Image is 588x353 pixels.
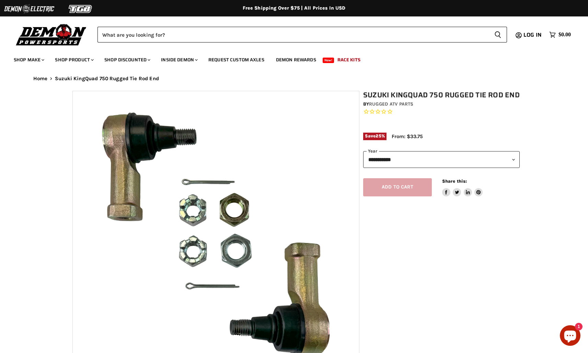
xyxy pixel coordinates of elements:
[99,53,154,67] a: Shop Discounted
[376,133,381,138] span: 25
[363,91,520,99] h1: Suzuki KingQuad 750 Rugged Tie Rod End
[332,53,366,67] a: Race Kits
[363,151,520,168] select: year
[55,2,106,15] img: TGB Logo 2
[363,100,520,108] div: by
[203,53,269,67] a: Request Custom Axles
[369,101,413,107] a: Rugged ATV Parts
[392,133,423,139] span: From: $33.75
[558,325,583,348] inbox-online-store-chat: Shopify online store chat
[523,31,542,39] span: Log in
[520,32,546,38] a: Log in
[489,27,507,42] button: Search
[9,53,48,67] a: Shop Make
[323,58,334,63] span: New!
[363,133,387,140] span: Save %
[97,27,507,42] form: Product
[9,50,569,67] ul: Main menu
[3,2,55,15] img: Demon Electric Logo 2
[156,53,202,67] a: Inside Demon
[50,53,98,67] a: Shop Product
[442,178,483,196] aside: Share this:
[55,76,159,82] span: Suzuki KingQuad 750 Rugged Tie Rod End
[20,5,569,11] div: Free Shipping Over $75 | All Prices In USD
[363,108,520,115] span: Rated 0.0 out of 5 stars 0 reviews
[442,179,467,184] span: Share this:
[14,22,89,47] img: Demon Powersports
[33,76,48,82] a: Home
[558,32,571,38] span: $0.00
[20,76,569,82] nav: Breadcrumbs
[271,53,321,67] a: Demon Rewards
[546,30,574,40] a: $0.00
[97,27,489,42] input: Search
